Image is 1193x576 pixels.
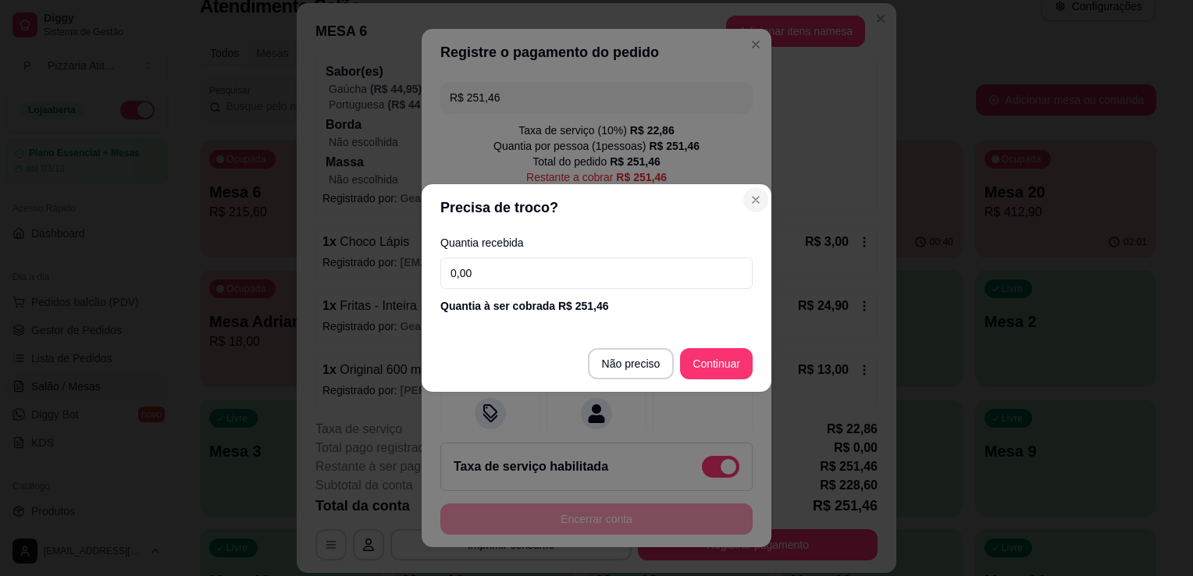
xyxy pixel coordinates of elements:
header: Precisa de troco? [422,184,771,231]
button: Não preciso [588,348,675,379]
label: Quantia recebida [440,237,753,248]
button: Close [743,187,768,212]
button: Continuar [680,348,753,379]
div: Quantia à ser cobrada R$ 251,46 [440,298,753,314]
